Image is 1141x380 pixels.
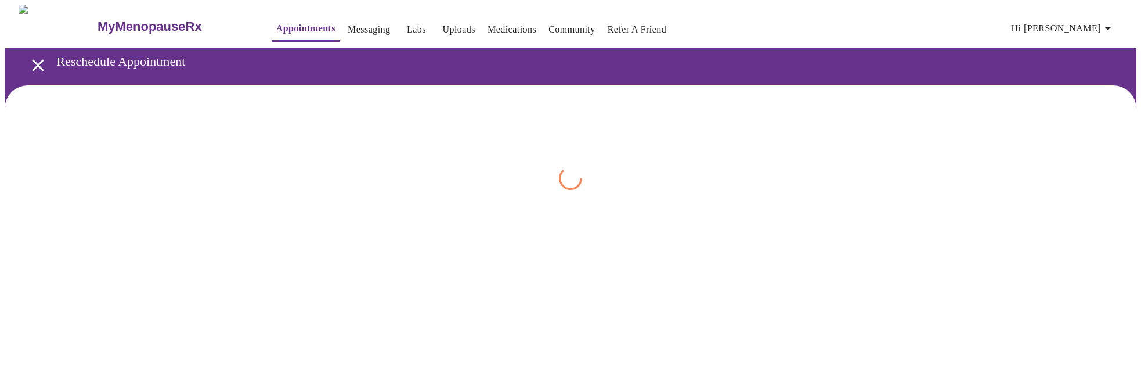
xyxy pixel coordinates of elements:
button: Medications [483,18,541,41]
a: Refer a Friend [608,21,667,38]
img: MyMenopauseRx Logo [19,5,96,48]
a: Uploads [442,21,475,38]
a: Appointments [276,20,335,37]
a: MyMenopauseRx [96,6,248,47]
a: Labs [407,21,426,38]
button: Hi [PERSON_NAME] [1007,17,1120,40]
button: Uploads [438,18,480,41]
h3: Reschedule Appointment [57,54,1077,69]
button: Labs [398,18,435,41]
button: open drawer [21,48,55,83]
button: Messaging [343,18,395,41]
h3: MyMenopauseRx [98,19,202,34]
a: Messaging [348,21,390,38]
span: Hi [PERSON_NAME] [1012,20,1115,37]
button: Community [544,18,600,41]
button: Appointments [272,17,340,42]
a: Medications [488,21,536,38]
a: Community [548,21,595,38]
button: Refer a Friend [603,18,671,41]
